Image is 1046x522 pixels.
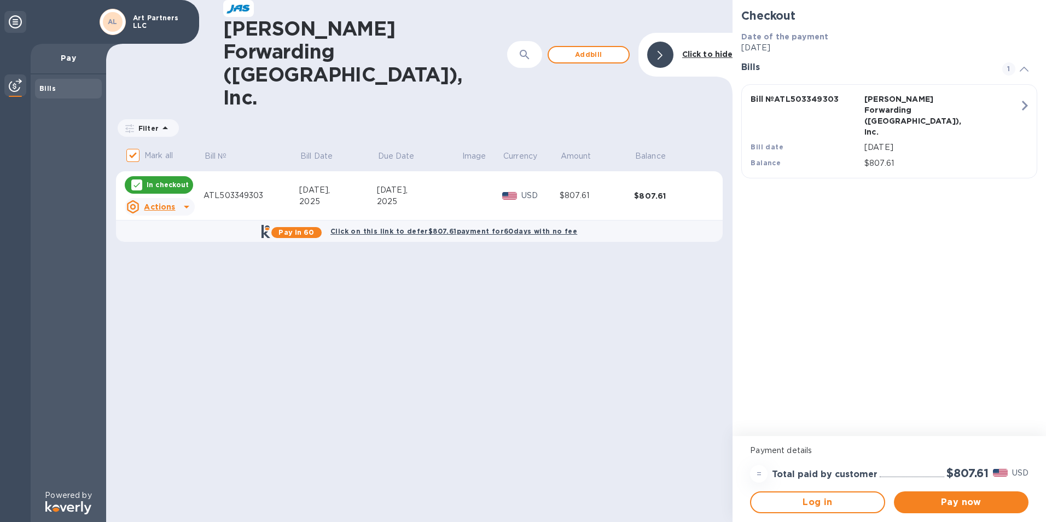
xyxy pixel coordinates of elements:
p: Image [462,150,486,162]
b: Click on this link to defer $807.61 payment for 60 days with no fee [330,227,577,235]
b: Pay in 60 [278,228,314,236]
p: Bill Date [300,150,333,162]
b: AL [108,18,118,26]
button: Bill №ATL503349303[PERSON_NAME] Forwarding ([GEOGRAPHIC_DATA]), Inc.Bill date[DATE]Balance$807.61 [741,84,1037,178]
p: USD [521,190,560,201]
div: $807.61 [634,190,708,201]
h3: Total paid by customer [772,469,878,480]
b: Bills [39,84,56,92]
span: Log in [760,496,875,509]
p: In checkout [147,180,189,189]
p: Mark all [144,150,173,161]
div: 2025 [299,196,377,207]
h1: [PERSON_NAME] Forwarding ([GEOGRAPHIC_DATA]), Inc. [223,17,478,109]
div: [DATE], [377,184,461,196]
p: Due Date [378,150,415,162]
p: [DATE] [741,42,1037,54]
p: Balance [635,150,666,162]
div: [DATE], [299,184,377,196]
b: Balance [751,159,781,167]
p: Bill № ATL503349303 [751,94,860,105]
img: USD [993,469,1008,477]
button: Addbill [548,46,630,63]
p: Filter [134,124,159,133]
p: Currency [503,150,537,162]
p: USD [1012,467,1028,479]
p: Payment details [750,445,1028,456]
p: Amount [561,150,591,162]
h2: $807.61 [946,466,989,480]
h2: Checkout [741,9,1037,22]
span: Add bill [557,48,620,61]
span: Balance [635,150,680,162]
div: = [750,465,768,483]
p: Pay [39,53,97,63]
h3: Bills [741,62,989,73]
b: Date of the payment [741,32,828,41]
span: Due Date [378,150,429,162]
img: USD [502,192,517,200]
img: Logo [45,501,91,514]
span: 1 [1002,62,1015,76]
b: Click to hide [682,50,733,59]
button: Log in [750,491,885,513]
p: [PERSON_NAME] Forwarding ([GEOGRAPHIC_DATA]), Inc. [864,94,974,137]
span: Pay now [903,496,1020,509]
b: Bill date [751,143,783,151]
p: [DATE] [864,142,1019,153]
p: Bill № [205,150,227,162]
button: Pay now [894,491,1028,513]
div: ATL503349303 [204,190,299,201]
span: Amount [561,150,606,162]
u: Actions [144,202,175,211]
div: 2025 [377,196,461,207]
div: $807.61 [560,190,634,201]
p: Powered by [45,490,91,501]
p: Art Partners LLC [133,14,188,30]
span: Bill Date [300,150,347,162]
p: $807.61 [864,158,1019,169]
span: Bill № [205,150,241,162]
